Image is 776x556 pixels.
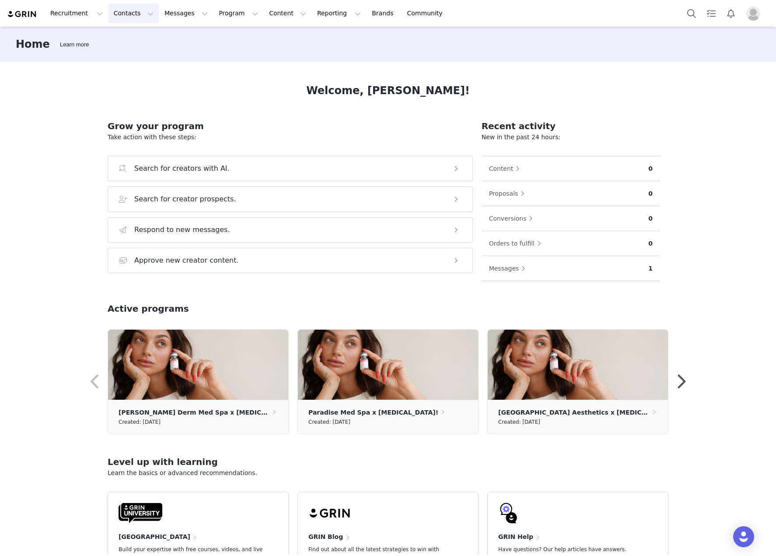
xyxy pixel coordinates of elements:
button: Contacts [108,4,159,23]
div: Open Intercom Messenger [733,526,754,547]
button: Profile [741,7,769,21]
p: 0 [648,239,653,248]
button: Reporting [312,4,366,23]
h1: Welcome, [PERSON_NAME]! [306,83,470,99]
img: 06369c4b-20a2-4c71-9834-61952876aa46.jpg [298,330,478,400]
button: Approve new creator content. [108,248,473,273]
h3: Respond to new messages. [134,225,230,235]
button: Messages [159,4,213,23]
h2: Recent activity [482,120,660,133]
p: 1 [648,264,653,273]
button: Conversions [489,211,538,225]
small: Created: [DATE] [308,417,350,427]
button: Orders to fulfill [489,236,545,250]
h4: GRIN Blog [308,532,343,542]
img: 06369c4b-20a2-4c71-9834-61952876aa46.jpg [108,330,288,400]
a: Brands [367,4,401,23]
img: grin logo [7,10,38,18]
p: 0 [648,214,653,223]
p: 0 [648,189,653,198]
p: [PERSON_NAME] Derm Med Spa x [MEDICAL_DATA]! [119,408,270,417]
h4: GRIN Help [498,532,533,542]
h3: Approve new creator content. [134,255,239,266]
p: New in the past 24 hours: [482,133,660,142]
h4: [GEOGRAPHIC_DATA] [119,532,190,542]
p: Learn the basics or advanced recommendations. [108,468,668,478]
button: Search [682,4,701,23]
button: Notifications [721,4,741,23]
p: Take action with these steps: [108,133,473,142]
small: Created: [DATE] [119,417,161,427]
button: Search for creators with AI. [108,156,473,181]
h3: Search for creators with AI. [134,163,230,174]
p: Paradise Med Spa x [MEDICAL_DATA]! [308,408,438,417]
h2: Level up with learning [108,455,668,468]
h3: Home [16,36,50,52]
img: grin-logo-black.svg [308,503,352,524]
button: Messages [489,261,530,275]
img: placeholder-profile.jpg [746,7,760,21]
div: Tooltip anchor [58,40,91,49]
button: Recruitment [45,4,108,23]
img: GRIN-help-icon.svg [498,503,519,524]
img: GRIN-University-Logo-Black.svg [119,503,162,524]
small: Created: [DATE] [498,417,540,427]
p: Have questions? Our help articles have answers. [498,545,643,553]
h3: Search for creator prospects. [134,194,236,204]
button: Content [264,4,311,23]
h2: Active programs [108,302,189,315]
a: Community [402,4,452,23]
a: Tasks [702,4,721,23]
img: 06369c4b-20a2-4c71-9834-61952876aa46.jpg [488,330,668,400]
button: Search for creator prospects. [108,187,473,212]
button: Content [489,162,524,176]
button: Proposals [489,187,529,201]
h2: Grow your program [108,120,473,133]
p: [GEOGRAPHIC_DATA] Aesthetics x [MEDICAL_DATA]! [498,408,650,417]
button: Program [213,4,263,23]
p: 0 [648,164,653,173]
button: Respond to new messages. [108,217,473,243]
